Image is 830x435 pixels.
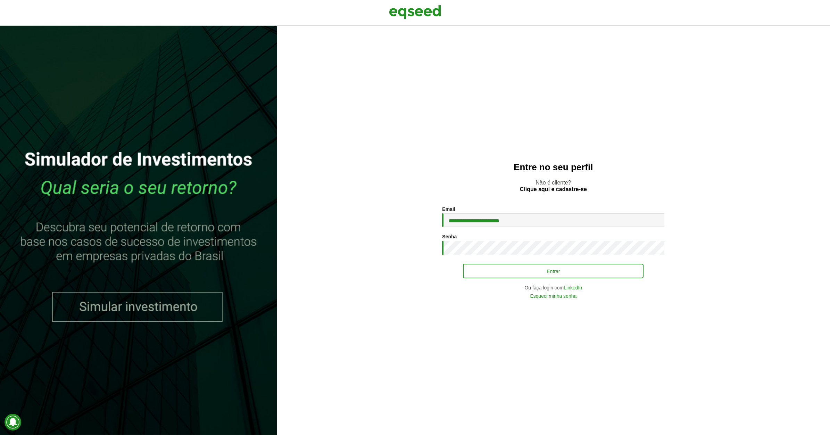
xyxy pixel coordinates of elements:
img: EqSeed Logo [389,3,441,21]
div: Ou faça login com [442,285,664,290]
a: Esqueci minha senha [530,294,576,298]
h2: Entre no seu perfil [291,162,816,172]
p: Não é cliente? [291,179,816,192]
a: LinkedIn [564,285,582,290]
button: Entrar [463,264,644,278]
label: Senha [442,234,457,239]
a: Clique aqui e cadastre-se [520,187,587,192]
label: Email [442,207,455,212]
